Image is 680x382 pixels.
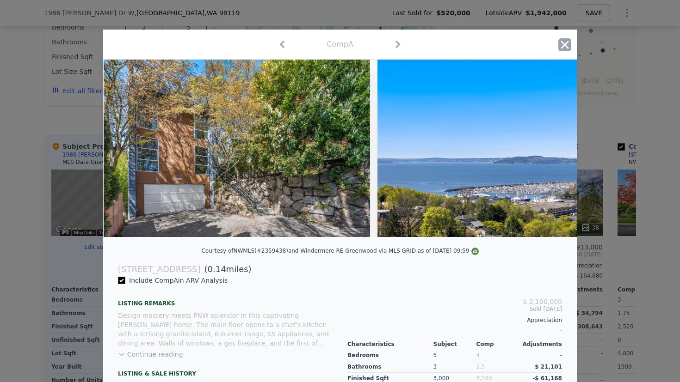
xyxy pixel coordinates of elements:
div: [STREET_ADDRESS] [118,263,200,276]
span: Include Comp A in ARV Analysis [125,277,231,284]
span: 4 [476,352,480,358]
div: Bedrooms [347,350,433,361]
span: 0.14 [208,264,226,274]
div: 5 [433,350,476,361]
div: 2.5 [476,361,519,373]
div: 3 [433,361,476,373]
span: $ 2,100,000 [523,298,562,305]
span: -$ 61,168 [532,375,562,382]
div: - [519,350,562,361]
img: NWMLS Logo [471,248,479,255]
div: Listing remarks [118,292,333,307]
span: 3,200 [476,375,492,382]
img: Property Img [377,60,644,237]
div: Subject [433,340,476,348]
div: Courtesy of NWMLS (#2359438) and Windermere RE Greenwood via MLS GRID as of [DATE] 09:59 [201,248,478,254]
button: Continue reading [118,350,183,359]
span: ( miles) [200,263,251,276]
div: Appreciation [347,316,562,324]
div: Design mastery meets PNW splendor in this captivating [PERSON_NAME] home. The main floor opens to... [118,311,333,348]
div: Bathrooms [347,361,433,373]
div: Comp A [327,39,353,50]
span: Sold [DATE] [347,305,562,313]
div: Adjustments [519,340,562,348]
div: LISTING & SALE HISTORY [118,370,333,379]
div: - [347,324,562,337]
div: Comp [476,340,519,348]
img: Property Img [104,60,370,237]
div: Characteristics [347,340,433,348]
span: $ 21,101 [535,364,562,370]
